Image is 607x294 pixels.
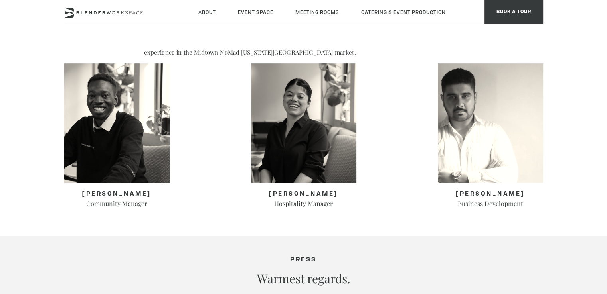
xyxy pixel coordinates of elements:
[251,200,356,207] h4: Hospitality Manager
[64,191,170,198] h3: [PERSON_NAME]
[204,271,403,286] h2: Warmest regards.
[251,191,356,198] h3: [PERSON_NAME]
[438,200,543,207] h4: Business Development
[64,200,170,207] h4: Community Manager
[438,191,543,198] h3: [PERSON_NAME]
[567,256,607,294] iframe: Chat Widget
[290,257,317,263] span: PRESS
